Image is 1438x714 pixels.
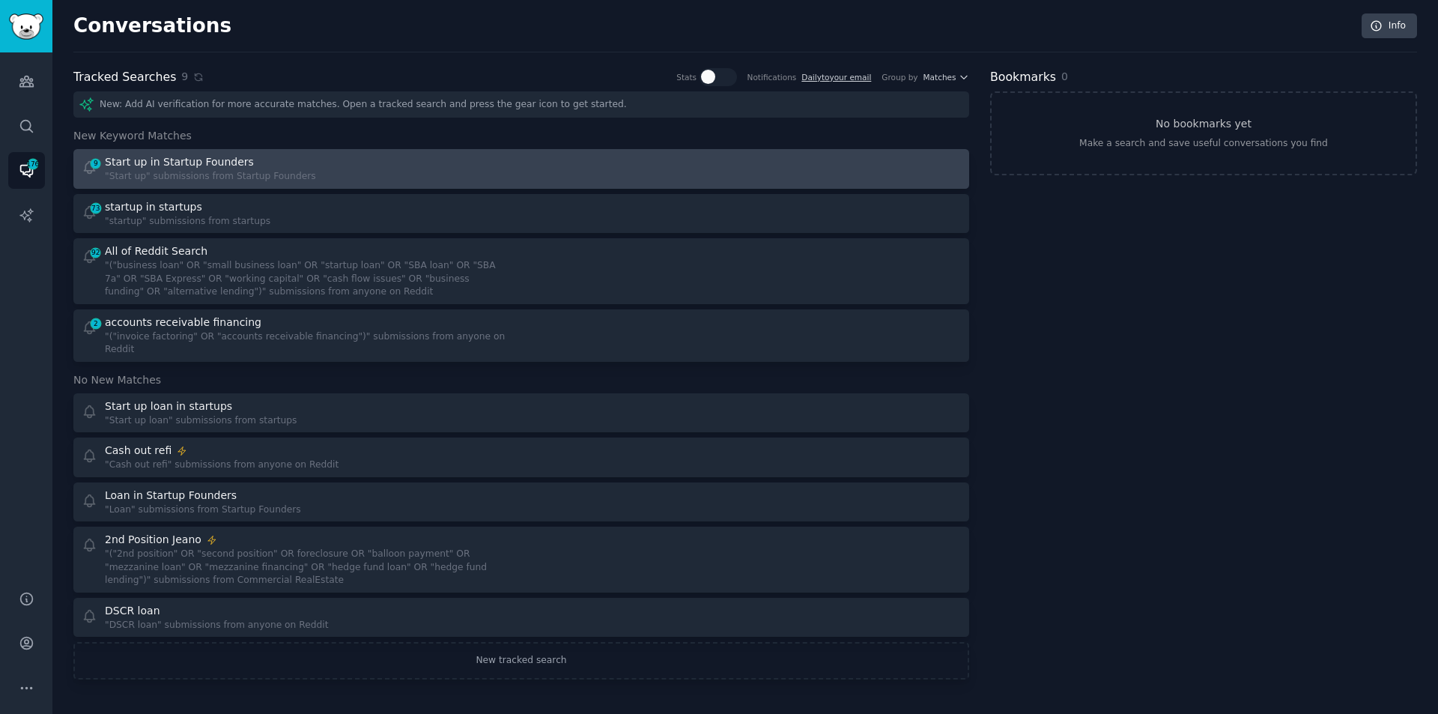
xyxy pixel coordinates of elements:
div: "("business loan" OR "small business loan" OR "startup loan" OR "SBA loan" OR "SBA 7a" OR "SBA Ex... [105,259,511,299]
span: 2 [89,318,103,329]
div: "Start up" submissions from Startup Founders [105,170,316,184]
h2: Tracked Searches [73,68,176,87]
div: "Cash out refi" submissions from anyone on Reddit [105,459,339,472]
span: Matches [923,72,956,82]
a: Dailytoyour email [801,73,871,82]
div: startup in startups [105,199,202,215]
a: 92All of Reddit Search"("business loan" OR "small business loan" OR "startup loan" OR "SBA loan" ... [73,238,969,304]
div: Make a search and save useful conversations you find [1079,137,1328,151]
a: Cash out refi"Cash out refi" submissions from anyone on Reddit [73,438,969,477]
div: Loan in Startup Founders [105,488,237,503]
span: 92 [89,247,103,258]
span: No New Matches [73,372,161,388]
div: "Start up loan" submissions from startups [105,414,297,428]
div: Notifications [747,72,797,82]
h2: Bookmarks [990,68,1056,87]
div: Start up in Startup Founders [105,154,254,170]
div: "Loan" submissions from Startup Founders [105,503,301,517]
a: Info [1362,13,1417,39]
a: 176 [8,152,45,189]
div: "startup" submissions from startups [105,215,270,229]
a: 73startup in startups"startup" submissions from startups [73,194,969,234]
h3: No bookmarks yet [1156,116,1252,132]
div: Cash out refi [105,443,172,459]
a: No bookmarks yetMake a search and save useful conversations you find [990,91,1417,175]
div: New: Add AI verification for more accurate matches. Open a tracked search and press the gear icon... [73,91,969,118]
a: Loan in Startup Founders"Loan" submissions from Startup Founders [73,482,969,522]
div: Start up loan in startups [105,399,232,414]
a: Start up loan in startups"Start up loan" submissions from startups [73,393,969,433]
a: 2accounts receivable financing"("invoice factoring" OR "accounts receivable financing")" submissi... [73,309,969,362]
a: 9Start up in Startup Founders"Start up" submissions from Startup Founders [73,149,969,189]
div: DSCR loan [105,603,160,619]
span: 176 [26,159,40,169]
span: 9 [89,158,103,169]
div: accounts receivable financing [105,315,261,330]
div: "DSCR loan" submissions from anyone on Reddit [105,619,328,632]
div: "("2nd position" OR "second position" OR foreclosure OR "balloon payment" OR "mezzanine loan" OR ... [105,548,511,587]
a: 2nd Position Jeano"("2nd position" OR "second position" OR foreclosure OR "balloon payment" OR "m... [73,527,969,593]
div: Stats [676,72,697,82]
a: DSCR loan"DSCR loan" submissions from anyone on Reddit [73,598,969,638]
div: "("invoice factoring" OR "accounts receivable financing")" submissions from anyone on Reddit [105,330,511,357]
button: Matches [923,72,969,82]
span: 73 [89,203,103,214]
img: GummySearch logo [9,13,43,40]
div: 2nd Position Jeano [105,532,201,548]
h2: Conversations [73,14,231,38]
div: Group by [882,72,917,82]
span: 0 [1061,70,1068,82]
span: New Keyword Matches [73,128,192,144]
a: New tracked search [73,642,969,680]
div: All of Reddit Search [105,243,207,259]
span: 9 [181,69,188,85]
